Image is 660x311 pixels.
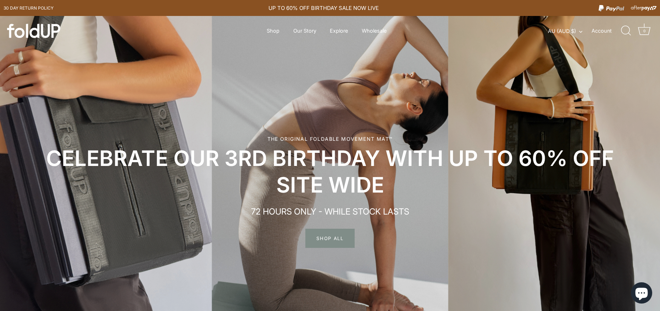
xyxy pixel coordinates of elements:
a: Cart [637,23,652,39]
a: Account [592,27,624,35]
div: The original foldable movement mat™ [32,135,628,143]
a: Shop [261,24,286,38]
p: 72 HOURS ONLY - WHILE STOCK LASTS [181,205,479,218]
a: 30 day Return policy [4,4,54,12]
div: 0 [641,27,648,34]
a: Our Story [287,24,322,38]
a: Wholesale [355,24,393,38]
span: SHOP ALL [305,229,355,248]
inbox-online-store-chat: Shopify online store chat [629,282,654,305]
button: AU (AUD $) [548,28,590,34]
a: Search [619,23,634,39]
a: foldUP [7,24,112,38]
div: Primary navigation [249,24,404,38]
img: foldUP [7,24,60,38]
h2: CELEBRATE OUR 3RD BIRTHDAY WITH UP TO 60% OFF SITE WIDE [32,145,628,198]
a: Explore [324,24,354,38]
